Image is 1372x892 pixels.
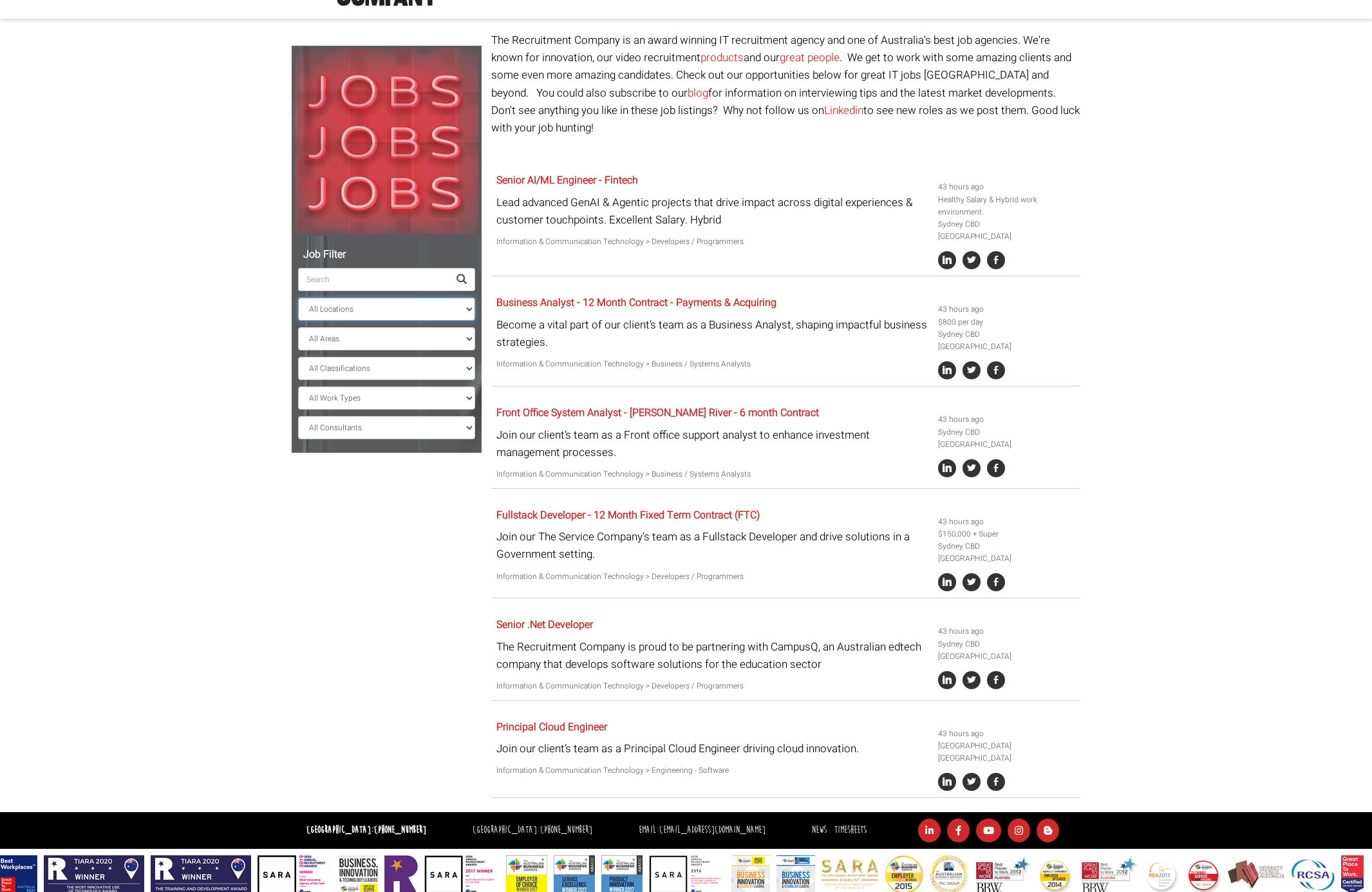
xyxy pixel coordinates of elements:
[938,328,1076,353] li: Sydney CBD [GEOGRAPHIC_DATA]
[496,740,928,757] p: Join our client’s team as a Principal Cloud Engineer driving cloud innovation.
[496,405,819,421] a: Front Office System Analyst - [PERSON_NAME] River - 6 month Contract
[306,824,426,836] strong: [GEOGRAPHIC_DATA]:
[780,50,840,66] a: great people
[938,516,1076,528] li: 43 hours ago
[496,468,928,480] p: Information & Communication Technology > Business / Systems Analysts
[834,824,867,836] a: Timesheets
[496,236,928,248] p: Information & Communication Technology > Developers / Programmers
[824,102,863,119] a: Linkedin
[938,638,1076,663] li: Sydney CBD [GEOGRAPHIC_DATA]
[938,218,1076,243] li: Sydney CBD [GEOGRAPHIC_DATA]
[374,824,426,836] a: [PHONE_NUMBER]
[659,824,766,836] a: [EMAIL_ADDRESS][DOMAIN_NAME]
[496,316,928,351] p: Become a vital part of our client’s team as a Business Analyst, shaping impactful business strate...
[496,638,928,673] p: The Recruitment Company is proud to be partnering with CampusQ, an Australian edtech company that...
[938,181,1076,193] li: 43 hours ago
[469,821,596,840] li: [GEOGRAPHIC_DATA]:
[298,268,449,291] input: Search
[496,719,607,735] a: Principal Cloud Engineer
[812,824,827,836] a: News
[496,764,928,777] p: Information & Communication Technology > Engineering - Software
[938,194,1076,218] li: Healthy Salary & Hybrid work environment.
[496,358,928,370] p: Information & Communication Technology > Business / Systems Analysts
[496,680,928,692] p: Information & Communication Technology > Developers / Programmers
[688,85,708,101] a: blog
[292,46,482,236] img: Jobs, Jobs, Jobs
[496,571,928,583] p: Information & Communication Technology > Developers / Programmers
[496,194,928,229] p: Lead advanced GenAI & Agentic projects that drive impact across digital experiences & customer to...
[938,316,1076,328] li: $800 per day
[496,173,638,188] a: Senior AI/ML Engineer - Fintech
[491,32,1080,137] p: The Recruitment Company is an award winning IT recruitment agency and one of Australia's best job...
[635,821,769,840] li: Email:
[496,508,760,523] a: Fullstack Developer - 12 Month Fixed Term Contract (FTC)
[496,295,776,310] a: Business Analyst - 12 Month Contract - Payments & Acquiring
[938,413,1076,426] li: 43 hours ago
[938,540,1076,565] li: Sydney CBD [GEOGRAPHIC_DATA]
[938,303,1076,316] li: 43 hours ago
[496,528,928,563] p: Join our The Service Company's team as a Fullstack Developer and drive solutions in a Government ...
[938,426,1076,451] li: Sydney CBD [GEOGRAPHIC_DATA]
[938,740,1076,764] li: [GEOGRAPHIC_DATA] [GEOGRAPHIC_DATA]
[540,824,592,836] a: [PHONE_NUMBER]
[496,617,593,632] a: Senior .Net Developer
[938,625,1076,638] li: 43 hours ago
[700,50,744,66] a: products
[496,426,928,461] p: Join our client’s team as a Front office support analyst to enhance investment management processes.
[938,528,1076,540] li: $150,000 + Super
[298,249,475,261] h5: Job Filter
[938,728,1076,740] li: 43 hours ago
